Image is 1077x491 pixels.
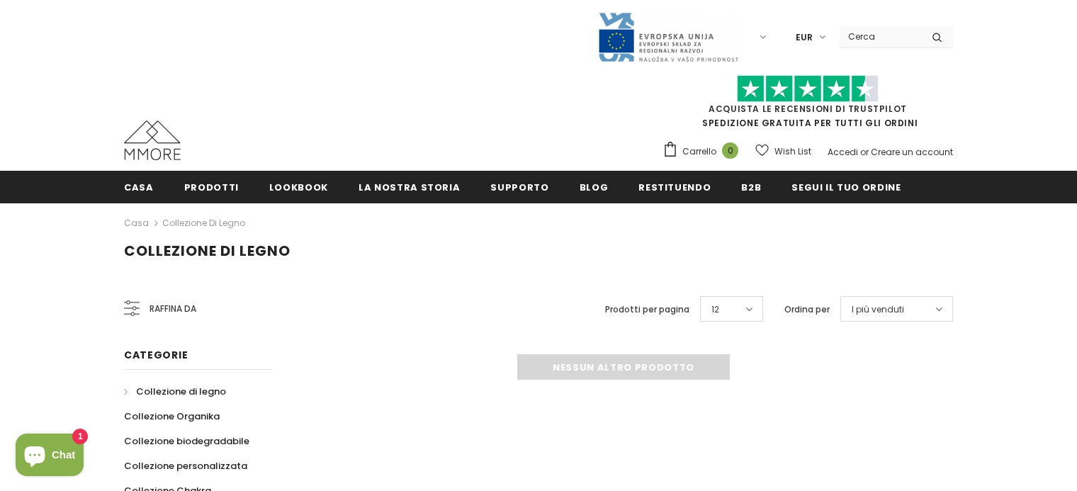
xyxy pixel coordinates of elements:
span: Collezione di legno [124,241,291,261]
span: Segui il tuo ordine [791,181,901,194]
a: Casa [124,171,154,203]
span: SPEDIZIONE GRATUITA PER TUTTI GLI ORDINI [662,81,953,129]
label: Prodotti per pagina [605,303,689,317]
span: Lookbook [269,181,328,194]
a: Wish List [755,139,811,164]
a: La nostra storia [359,171,460,203]
span: Categorie [124,348,188,362]
span: Collezione personalizzata [124,459,247,473]
span: B2B [741,181,761,194]
span: Wish List [774,145,811,159]
a: Blog [580,171,609,203]
span: Carrello [682,145,716,159]
span: 0 [722,142,738,159]
span: Collezione Organika [124,410,220,423]
img: Fidati di Pilot Stars [737,75,879,103]
a: Segui il tuo ordine [791,171,901,203]
span: La nostra storia [359,181,460,194]
a: B2B [741,171,761,203]
span: Collezione biodegradabile [124,434,249,448]
a: Prodotti [184,171,239,203]
a: Collezione Organika [124,404,220,429]
span: Prodotti [184,181,239,194]
span: Restituendo [638,181,711,194]
span: Casa [124,181,154,194]
a: Lookbook [269,171,328,203]
span: Collezione di legno [136,385,226,398]
label: Ordina per [784,303,830,317]
span: Raffina da [150,301,196,317]
a: Collezione di legno [162,217,245,229]
a: Acquista le recensioni di TrustPilot [709,103,907,115]
img: Casi MMORE [124,120,181,160]
a: supporto [490,171,548,203]
a: Restituendo [638,171,711,203]
a: Accedi [828,146,858,158]
img: Javni Razpis [597,11,739,63]
span: Blog [580,181,609,194]
span: I più venduti [852,303,904,317]
a: Javni Razpis [597,30,739,43]
span: supporto [490,181,548,194]
span: or [860,146,869,158]
a: Carrello 0 [662,141,745,162]
a: Creare un account [871,146,953,158]
a: Collezione biodegradabile [124,429,249,453]
a: Casa [124,215,149,232]
span: 12 [711,303,719,317]
input: Search Site [840,26,921,47]
a: Collezione di legno [124,379,226,404]
a: Collezione personalizzata [124,453,247,478]
span: EUR [796,30,813,45]
inbox-online-store-chat: Shopify online store chat [11,434,88,480]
